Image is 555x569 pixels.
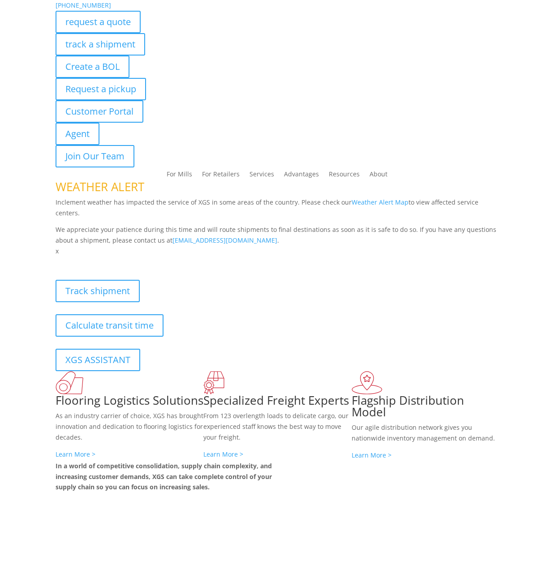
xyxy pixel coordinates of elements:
[167,171,192,181] a: For Mills
[250,171,274,181] a: Services
[352,423,495,442] span: Our agile distribution network gives you nationwide inventory management on demand.
[203,371,224,394] img: xgs-icon-focused-on-flooring-red
[284,171,319,181] a: Advantages
[56,349,140,371] a: XGS ASSISTANT
[56,1,111,9] a: [PHONE_NUMBER]
[172,236,277,244] a: [EMAIL_ADDRESS][DOMAIN_NAME]
[56,11,141,33] a: request a quote
[56,258,255,266] b: Visibility, transparency, and control for your entire supply chain.
[56,450,95,458] a: Learn More >
[352,198,409,206] a: Weather Alert Map
[56,411,203,441] span: As an industry carrier of choice, XGS has brought innovation and dedication to flooring logistics...
[56,179,144,195] span: WEATHER ALERT
[56,197,499,225] p: Inclement weather has impacted the service of XGS in some areas of the country. Please check our ...
[203,450,243,458] a: Learn More >
[56,33,145,56] a: track a shipment
[56,145,134,167] a: Join Our Team
[329,171,360,181] a: Resources
[56,78,146,100] a: Request a pickup
[56,56,129,78] a: Create a BOL
[352,394,499,422] h1: Flagship Distribution Model
[352,371,383,394] img: xgs-icon-flagship-distribution-model-red
[202,171,240,181] a: For Retailers
[203,411,351,449] p: From 123 overlength loads to delicate cargo, our experienced staff knows the best way to move you...
[56,224,499,246] p: We appreciate your patience during this time and will route shipments to final destinations as so...
[56,123,99,145] a: Agent
[56,314,163,337] a: Calculate transit time
[56,246,499,257] p: x
[56,462,272,492] b: In a world of competitive consolidation, supply chain complexity, and increasing customer demands...
[203,394,351,411] h1: Specialized Freight Experts
[370,171,387,181] a: About
[352,451,392,459] a: Learn More >
[56,100,143,123] a: Customer Portal
[56,394,203,411] h1: Flooring Logistics Solutions
[56,280,140,302] a: Track shipment
[56,371,83,394] img: xgs-icon-total-supply-chain-intelligence-red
